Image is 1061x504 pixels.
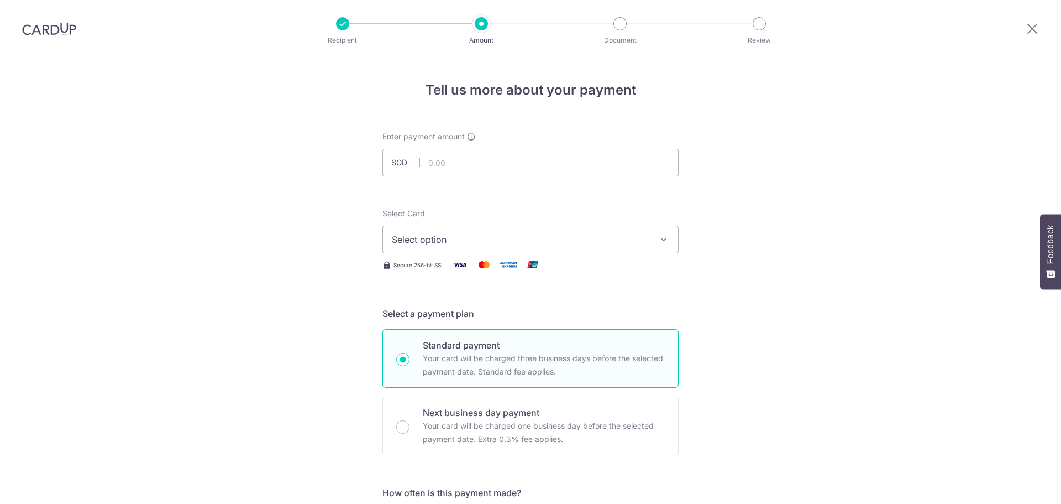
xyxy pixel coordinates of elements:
span: Enter payment amount [382,131,465,142]
button: Select option [382,226,679,253]
input: 0.00 [382,149,679,176]
img: CardUp [22,22,76,35]
h4: Tell us more about your payment [382,80,679,100]
p: Amount [440,35,522,46]
span: Secure 256-bit SSL [393,261,444,269]
span: translation missing: en.payables.payment_networks.credit_card.summary.labels.select_card [382,209,425,218]
img: American Express [497,258,519,272]
span: SGD [391,157,420,168]
p: Your card will be charged three business days before the selected payment date. Standard fee appl... [423,352,665,378]
img: Visa [449,258,471,272]
img: Mastercard [473,258,495,272]
p: Document [579,35,661,46]
button: Feedback - Show survey [1040,214,1061,289]
iframe: Opens a widget where you can find more information [990,471,1050,498]
p: Standard payment [423,339,665,352]
img: Union Pay [522,258,544,272]
p: Next business day payment [423,406,665,419]
h5: How often is this payment made? [382,486,679,500]
p: Your card will be charged one business day before the selected payment date. Extra 0.3% fee applies. [423,419,665,446]
h5: Select a payment plan [382,307,679,320]
span: Select option [392,233,649,246]
span: Feedback [1046,225,1055,264]
p: Recipient [302,35,384,46]
p: Review [718,35,800,46]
